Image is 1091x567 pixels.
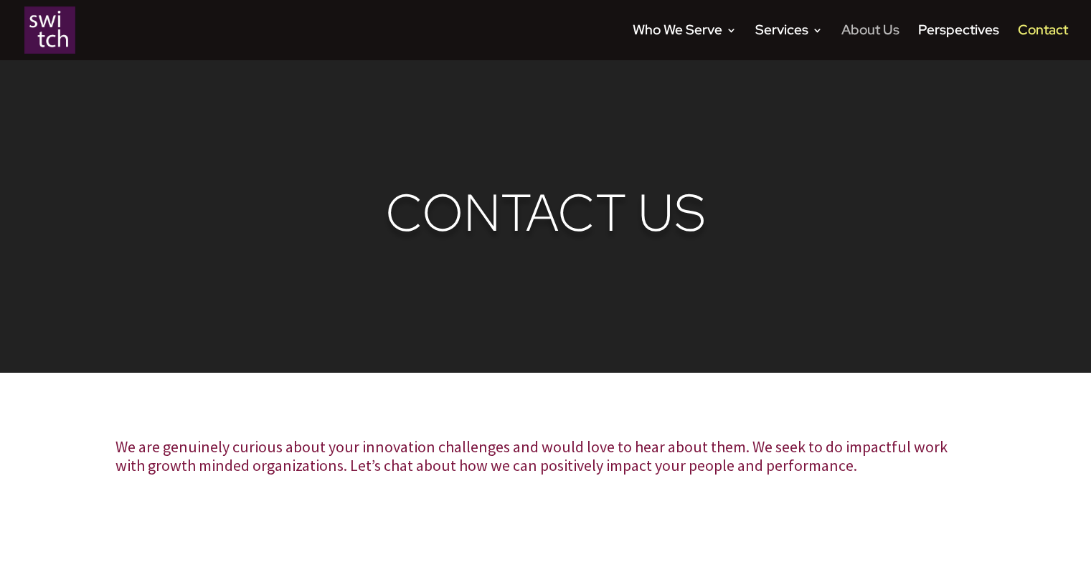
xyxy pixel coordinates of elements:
a: Perspectives [918,25,999,60]
a: About Us [841,25,899,60]
a: Who We Serve [633,25,737,60]
p: We are genuinely curious about your innovation challenges and would love to hear about them. We s... [115,437,976,475]
a: Contact [1018,25,1068,60]
h1: Contact Us [115,182,976,251]
a: Services [755,25,823,60]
